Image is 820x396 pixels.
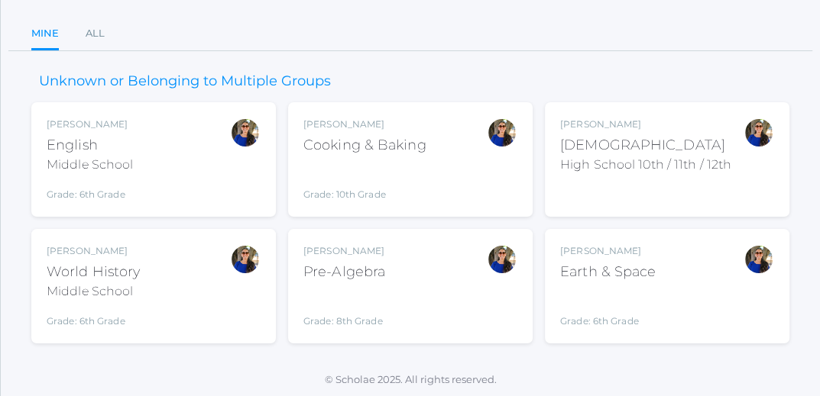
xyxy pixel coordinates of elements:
[230,244,261,275] div: Stephanie Todhunter
[560,244,656,258] div: [PERSON_NAME]
[303,162,426,201] div: Grade: 10th Grade
[47,135,133,156] div: English
[303,244,385,258] div: [PERSON_NAME]
[744,118,774,148] div: Stephanie Todhunter
[487,118,517,148] div: Stephanie Todhunter
[230,118,261,148] div: Stephanie Todhunter
[47,282,140,301] div: Middle School
[303,118,426,131] div: [PERSON_NAME]
[47,118,133,131] div: [PERSON_NAME]
[1,372,820,388] p: © Scholae 2025. All rights reserved.
[303,262,385,282] div: Pre-Algebra
[47,244,140,258] div: [PERSON_NAME]
[303,288,385,328] div: Grade: 8th Grade
[560,135,731,156] div: [DEMOGRAPHIC_DATA]
[31,18,59,51] a: Mine
[47,262,140,282] div: World History
[47,156,133,174] div: Middle School
[560,118,731,131] div: [PERSON_NAME]
[31,74,339,89] h3: Unknown or Belonging to Multiple Groups
[487,244,517,275] div: Stephanie Todhunter
[303,135,426,156] div: Cooking & Baking
[560,156,731,174] div: High School 10th / 11th / 12th
[560,262,656,282] div: Earth & Space
[47,307,140,328] div: Grade: 6th Grade
[86,18,105,49] a: All
[744,244,774,275] div: Stephanie Todhunter
[47,180,133,201] div: Grade: 6th Grade
[560,288,656,328] div: Grade: 6th Grade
